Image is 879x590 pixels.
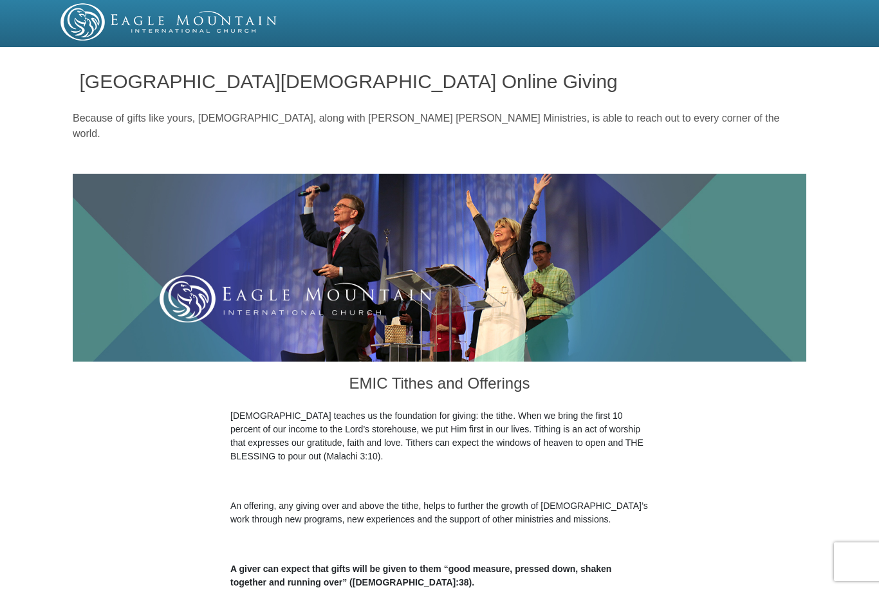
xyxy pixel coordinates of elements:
p: [DEMOGRAPHIC_DATA] teaches us the foundation for giving: the tithe. When we bring the first 10 pe... [230,409,649,463]
p: An offering, any giving over and above the tithe, helps to further the growth of [DEMOGRAPHIC_DAT... [230,499,649,526]
h3: EMIC Tithes and Offerings [230,362,649,409]
b: A giver can expect that gifts will be given to them “good measure, pressed down, shaken together ... [230,564,611,587]
h1: [GEOGRAPHIC_DATA][DEMOGRAPHIC_DATA] Online Giving [80,71,800,92]
img: EMIC [60,3,278,41]
p: Because of gifts like yours, [DEMOGRAPHIC_DATA], along with [PERSON_NAME] [PERSON_NAME] Ministrie... [73,111,806,142]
